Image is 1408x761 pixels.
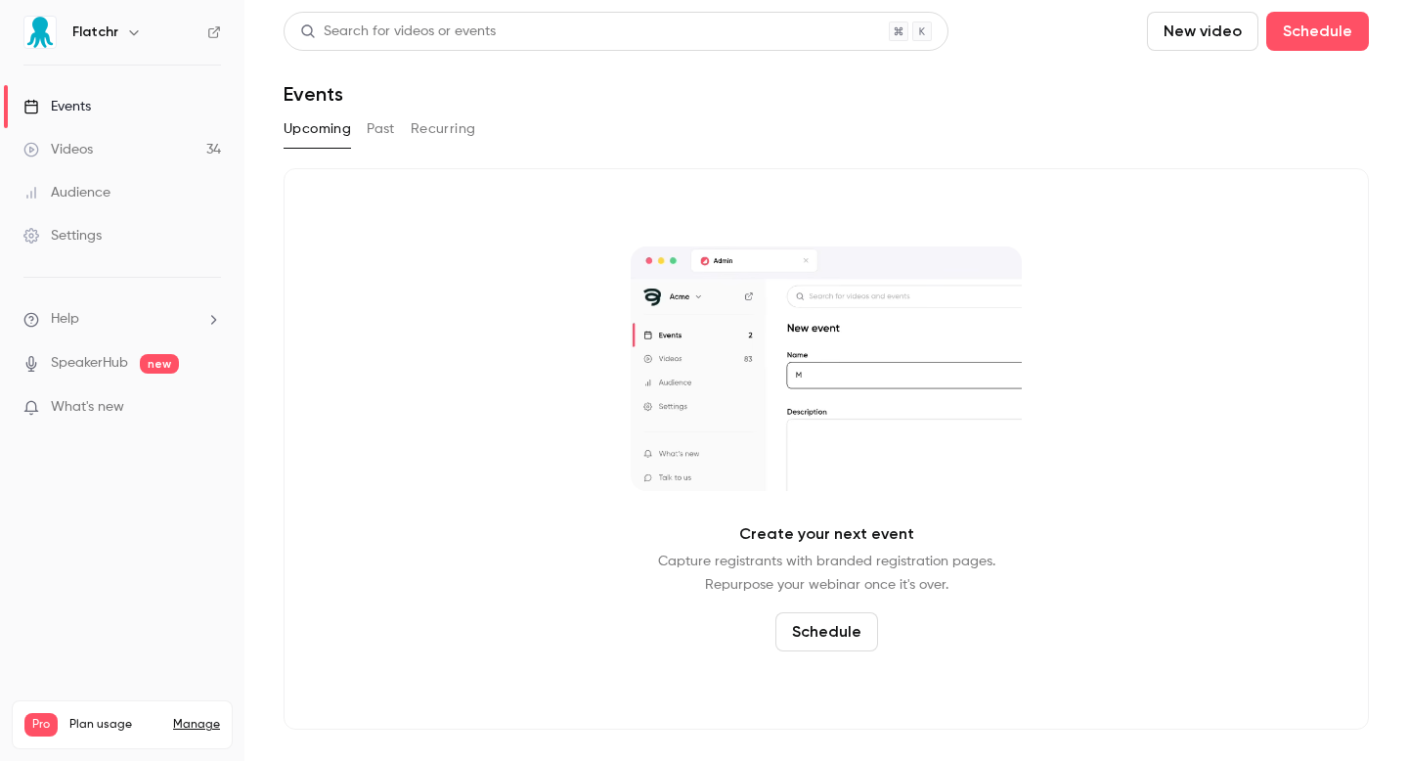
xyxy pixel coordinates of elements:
[23,309,221,330] li: help-dropdown-opener
[775,612,878,651] button: Schedule
[367,113,395,145] button: Past
[198,399,221,417] iframe: Noticeable Trigger
[69,717,161,733] span: Plan usage
[24,713,58,737] span: Pro
[23,183,110,202] div: Audience
[23,97,91,116] div: Events
[739,522,914,546] p: Create your next event
[24,17,56,48] img: Flatchr
[284,82,343,106] h1: Events
[51,353,128,374] a: SpeakerHub
[1266,12,1369,51] button: Schedule
[51,309,79,330] span: Help
[284,113,351,145] button: Upcoming
[1147,12,1258,51] button: New video
[23,226,102,246] div: Settings
[173,717,220,733] a: Manage
[300,22,496,42] div: Search for videos or events
[411,113,476,145] button: Recurring
[72,22,118,42] h6: Flatchr
[140,354,179,374] span: new
[658,550,995,597] p: Capture registrants with branded registration pages. Repurpose your webinar once it's over.
[23,140,93,159] div: Videos
[51,397,124,418] span: What's new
